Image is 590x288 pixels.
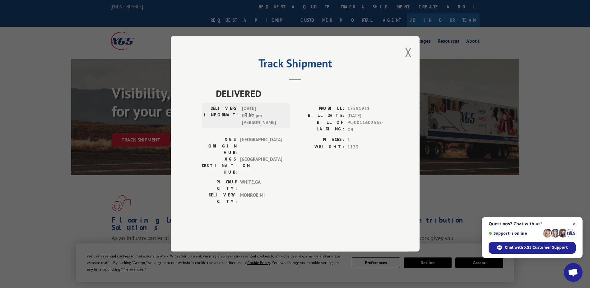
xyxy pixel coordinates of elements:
[295,137,344,144] label: PIECES:
[202,59,388,71] h2: Track Shipment
[405,44,412,60] button: Close modal
[295,112,344,119] label: BILL DATE:
[347,143,388,151] span: 1133
[216,87,388,101] span: DELIVERED
[240,179,282,192] span: WHITE , GA
[295,119,344,133] label: BILL OF LADING:
[295,143,344,151] label: WEIGHT:
[489,221,576,226] span: Questions? Chat with us!
[242,105,284,127] span: [DATE] 04:02 pm [PERSON_NAME]
[240,192,282,205] span: MONROE , MI
[202,137,237,156] label: XGS ORIGIN HUB:
[564,263,583,282] div: Open chat
[489,231,541,236] span: Support is online
[489,242,576,254] div: Chat with XGS Customer Support
[347,119,388,133] span: PL-0011602562-OR
[347,105,388,113] span: 17591931
[570,220,578,228] span: Close chat
[505,245,568,250] span: Chat with XGS Customer Support
[204,105,239,127] label: DELIVERY INFORMATION:
[202,156,237,176] label: XGS DESTINATION HUB:
[240,156,282,176] span: [GEOGRAPHIC_DATA]
[240,137,282,156] span: [GEOGRAPHIC_DATA]
[347,137,388,144] span: 1
[295,105,344,113] label: PROBILL:
[347,112,388,119] span: [DATE]
[202,179,237,192] label: PICKUP CITY:
[202,192,237,205] label: DELIVERY CITY:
